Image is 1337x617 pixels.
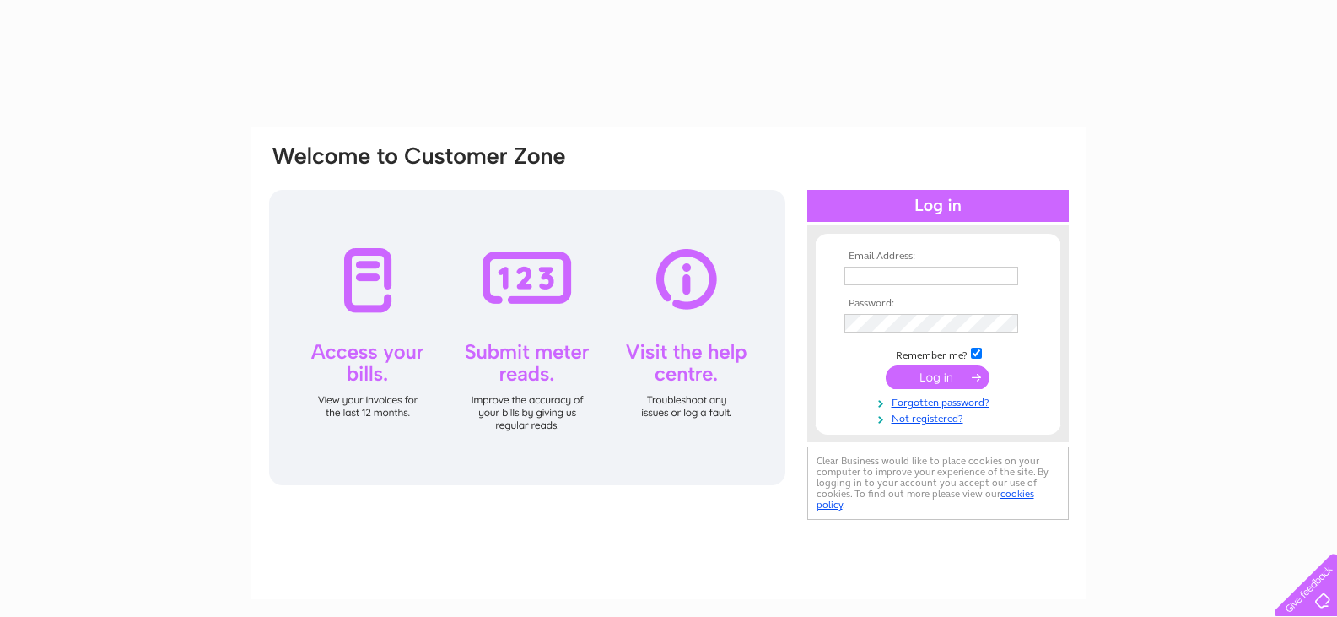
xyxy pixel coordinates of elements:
a: Not registered? [844,409,1036,425]
div: Clear Business would like to place cookies on your computer to improve your experience of the sit... [807,447,1069,520]
th: Email Address: [840,251,1036,262]
a: cookies policy [817,488,1034,511]
a: Forgotten password? [844,393,1036,409]
td: Remember me? [840,345,1036,362]
th: Password: [840,298,1036,310]
input: Submit [886,365,989,389]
